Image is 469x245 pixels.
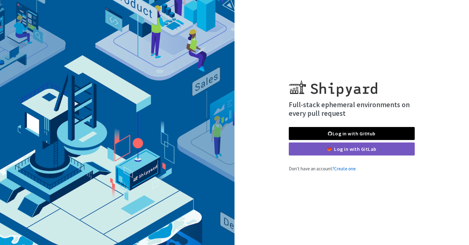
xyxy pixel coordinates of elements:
[327,147,332,151] img: gitlab-color.svg
[289,72,377,97] img: Shipyard logo
[289,100,415,117] h4: Full-stack ephemeral environments on every pull request
[289,127,415,140] a: Log in with GitHub
[289,142,415,155] a: Log in with GitLab
[334,166,356,172] a: Create one
[289,166,356,172] span: Don't have an account?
